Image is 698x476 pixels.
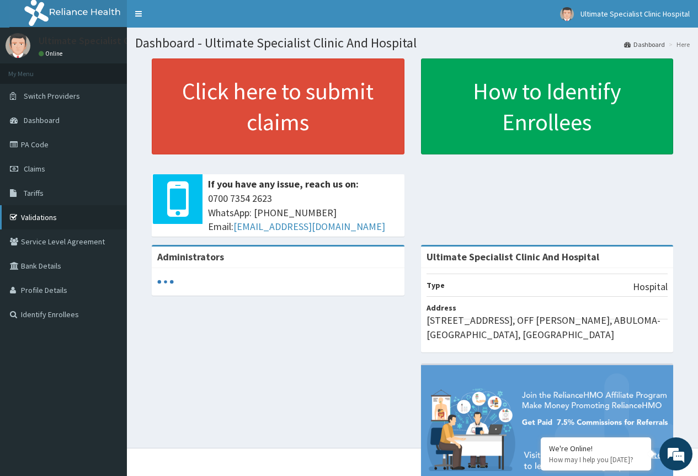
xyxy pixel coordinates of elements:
img: User Image [560,7,574,21]
span: Dashboard [24,115,60,125]
b: Administrators [157,250,224,263]
b: Address [427,303,456,313]
strong: Ultimate Specialist Clinic And Hospital [427,250,599,263]
a: Online [39,50,65,57]
span: Switch Providers [24,91,80,101]
h1: Dashboard - Ultimate Specialist Clinic And Hospital [135,36,690,50]
p: Hospital [633,280,668,294]
a: Dashboard [624,40,665,49]
span: Ultimate Specialist Clinic Hospital [580,9,690,19]
p: How may I help you today? [549,455,643,464]
p: [STREET_ADDRESS], OFF [PERSON_NAME], ABULOMA-[GEOGRAPHIC_DATA], [GEOGRAPHIC_DATA] [427,313,668,341]
div: We're Online! [549,443,643,453]
b: If you have any issue, reach us on: [208,178,359,190]
a: [EMAIL_ADDRESS][DOMAIN_NAME] [233,220,385,233]
span: Claims [24,164,45,174]
svg: audio-loading [157,274,174,290]
a: How to Identify Enrollees [421,58,674,154]
p: Ultimate Specialist Clinic Hospital [39,36,185,46]
a: Click here to submit claims [152,58,404,154]
span: Tariffs [24,188,44,198]
b: Type [427,280,445,290]
li: Here [666,40,690,49]
span: 0700 7354 2623 WhatsApp: [PHONE_NUMBER] Email: [208,191,399,234]
img: User Image [6,33,30,58]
